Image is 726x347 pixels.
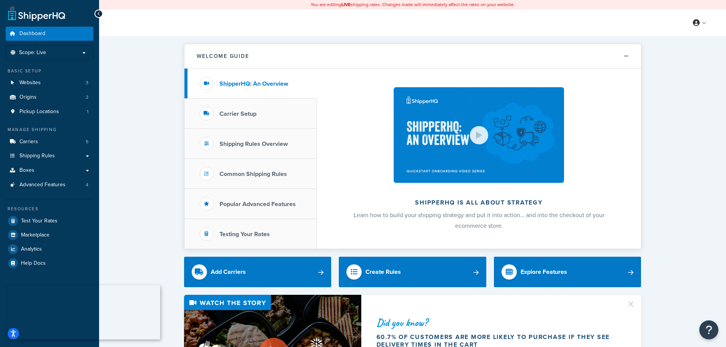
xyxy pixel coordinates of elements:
[6,214,93,228] a: Test Your Rates
[19,167,34,174] span: Boxes
[6,178,93,192] a: Advanced Features4
[6,256,93,270] a: Help Docs
[86,80,88,86] span: 3
[6,163,93,177] a: Boxes
[6,206,93,212] div: Resources
[6,135,93,149] li: Carriers
[6,27,93,41] a: Dashboard
[220,110,256,117] h3: Carrier Setup
[184,257,332,287] a: Add Carriers
[6,135,93,149] a: Carriers5
[220,231,270,238] h3: Testing Your Rates
[6,242,93,256] a: Analytics
[6,105,93,119] a: Pickup Locations1
[19,94,37,101] span: Origins
[19,80,41,86] span: Websites
[220,171,287,177] h3: Common Shipping Rules
[21,246,42,253] span: Analytics
[6,76,93,90] a: Websites3
[86,139,88,145] span: 5
[394,87,564,183] img: ShipperHQ is all about strategy
[86,94,88,101] span: 2
[699,320,718,339] button: Open Resource Center
[19,109,59,115] span: Pickup Locations
[6,105,93,119] li: Pickup Locations
[21,260,46,267] span: Help Docs
[521,267,567,277] div: Explore Features
[6,228,93,242] a: Marketplace
[86,182,88,188] span: 4
[365,267,401,277] div: Create Rules
[6,149,93,163] a: Shipping Rules
[220,80,288,87] h3: ShipperHQ: An Overview
[19,153,55,159] span: Shipping Rules
[337,199,621,206] h2: ShipperHQ is all about strategy
[6,68,93,74] div: Basic Setup
[19,182,66,188] span: Advanced Features
[341,1,351,8] b: LIVE
[19,139,38,145] span: Carriers
[6,90,93,104] a: Origins2
[19,30,45,37] span: Dashboard
[6,76,93,90] li: Websites
[197,53,249,59] h2: Welcome Guide
[21,218,58,224] span: Test Your Rates
[87,109,88,115] span: 1
[19,50,46,56] span: Scope: Live
[220,201,296,208] h3: Popular Advanced Features
[6,90,93,104] li: Origins
[220,141,288,147] h3: Shipping Rules Overview
[6,178,93,192] li: Advanced Features
[377,317,617,328] div: Did you know?
[6,126,93,133] div: Manage Shipping
[339,257,486,287] a: Create Rules
[211,267,246,277] div: Add Carriers
[21,232,50,238] span: Marketplace
[494,257,641,287] a: Explore Features
[184,44,641,69] button: Welcome Guide
[354,211,604,230] span: Learn how to build your shipping strategy and put it into action… and into the checkout of your e...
